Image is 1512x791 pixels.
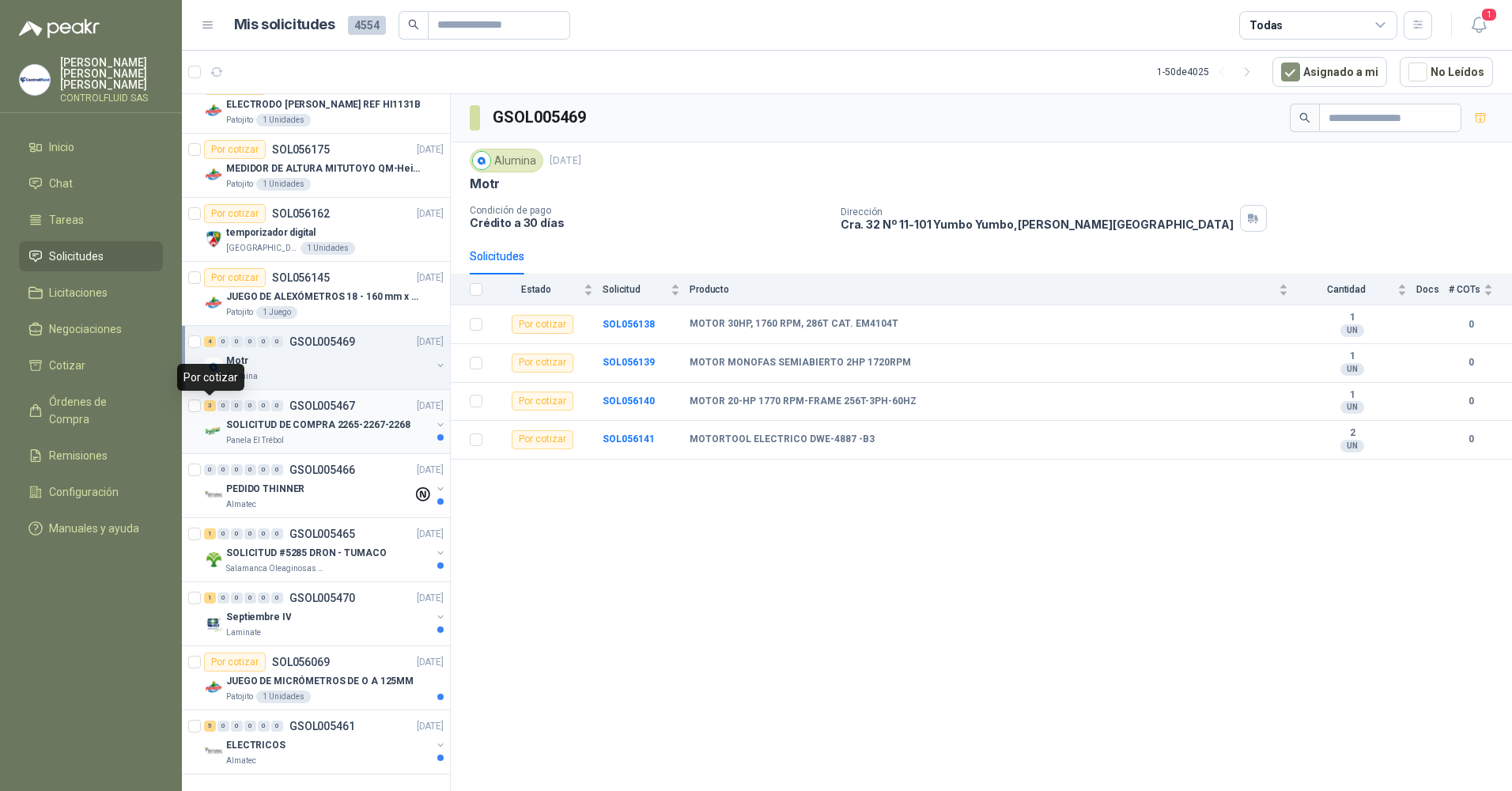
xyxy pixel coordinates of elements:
p: Almatec [226,755,256,767]
div: 1 Unidades [256,178,311,191]
span: search [408,19,419,30]
a: Por cotizarSOL056162[DATE] Company Logotemporizador digital[GEOGRAPHIC_DATA][PERSON_NAME]1 Unidades [182,198,450,262]
p: [DATE] [417,463,444,478]
a: Configuración [19,477,163,507]
div: 0 [217,528,229,539]
p: ELECTRODO [PERSON_NAME] REF HI1131B [226,97,421,112]
th: Docs [1416,274,1449,305]
a: Tareas [19,205,163,235]
th: # COTs [1449,274,1512,305]
span: Remisiones [49,447,108,464]
b: MOTOR 20-HP 1770 RPM-FRAME 256T-3PH-60HZ [690,395,917,408]
div: 0 [271,336,283,347]
a: Manuales y ayuda [19,513,163,543]
img: Company Logo [204,293,223,312]
div: 0 [258,336,270,347]
div: 0 [217,400,229,411]
span: Cantidad [1298,284,1394,295]
img: Company Logo [204,614,223,633]
a: Licitaciones [19,278,163,308]
img: Company Logo [204,165,223,184]
button: 1 [1465,11,1493,40]
div: 0 [244,400,256,411]
div: 0 [244,592,256,604]
span: Chat [49,175,73,192]
a: SOL056140 [603,395,655,407]
a: 3 0 0 0 0 0 GSOL005467[DATE] Company LogoSOLICITUD DE COMPRA 2265-2267-2268Panela El Trébol [204,396,447,447]
a: Órdenes de Compra [19,387,163,434]
div: 0 [231,464,243,475]
div: 1 Juego [256,306,297,319]
img: Company Logo [204,358,223,377]
p: Patojito [226,691,253,703]
p: [DATE] [417,527,444,542]
span: # COTs [1449,284,1480,295]
div: UN [1340,401,1364,414]
div: 0 [258,592,270,604]
img: Company Logo [204,229,223,248]
img: Company Logo [204,486,223,505]
p: Laminate [226,626,261,639]
div: Por cotizar [177,364,244,391]
b: MOTOR 30HP, 1760 RPM, 286T CAT. EM4104T [690,318,898,331]
div: Por cotizar [204,140,266,159]
span: Solicitud [603,284,667,295]
a: Por cotizarSOL056176[DATE] Company LogoELECTRODO [PERSON_NAME] REF HI1131BPatojito1 Unidades [182,70,450,134]
p: GSOL005466 [289,464,355,475]
p: [DATE] [550,153,581,168]
span: Producto [690,284,1276,295]
span: Inicio [49,138,74,156]
div: Por cotizar [204,653,266,672]
span: Licitaciones [49,284,108,301]
div: 0 [244,336,256,347]
a: 1 0 0 0 0 0 GSOL005465[DATE] Company LogoSOLICITUD #5285 DRON - TUMACOSalamanca Oleaginosas SAS [204,524,447,575]
b: 1 [1298,350,1407,363]
a: SOL056139 [603,357,655,368]
button: No Leídos [1400,57,1493,87]
p: [DATE] [417,591,444,606]
img: Company Logo [204,742,223,761]
p: [DATE] [417,206,444,221]
span: Estado [492,284,580,295]
div: Por cotizar [204,268,266,287]
div: 0 [231,400,243,411]
span: search [1299,112,1310,123]
div: 3 [204,400,216,411]
img: Company Logo [204,101,223,120]
b: 0 [1449,394,1493,409]
a: SOL056138 [603,319,655,330]
div: 1 - 50 de 4025 [1157,59,1260,85]
div: Por cotizar [512,354,573,373]
p: CONTROLFLUID SAS [60,93,163,103]
span: Negociaciones [49,320,122,338]
p: SOL056069 [272,657,330,668]
div: Por cotizar [512,315,573,334]
div: 0 [271,400,283,411]
img: Company Logo [473,152,490,169]
p: Patojito [226,114,253,127]
span: Tareas [49,211,84,229]
p: Patojito [226,306,253,319]
div: Por cotizar [512,392,573,411]
a: SOL056141 [603,433,655,445]
div: 0 [244,721,256,732]
p: temporizador digital [226,225,316,240]
div: 0 [271,592,283,604]
a: Inicio [19,132,163,162]
p: JUEGO DE MICRÓMETROS DE O A 125MM [226,674,414,689]
p: Salamanca Oleaginosas SAS [226,562,326,575]
b: MOTOR MONOFAS SEMIABIERTO 2HP 1720RPM [690,357,911,369]
a: Por cotizarSOL056069[DATE] Company LogoJUEGO DE MICRÓMETROS DE O A 125MMPatojito1 Unidades [182,646,450,710]
a: 4 0 0 0 0 0 GSOL005469[DATE] Company LogoMotrAlumina [204,332,447,383]
p: Patojito [226,178,253,191]
span: Solicitudes [49,248,104,265]
div: 0 [244,528,256,539]
th: Producto [690,274,1298,305]
p: SOLICITUD DE COMPRA 2265-2267-2268 [226,418,410,433]
p: Almatec [226,498,256,511]
div: Alumina [470,149,543,172]
p: [DATE] [417,655,444,670]
div: 4 [204,336,216,347]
